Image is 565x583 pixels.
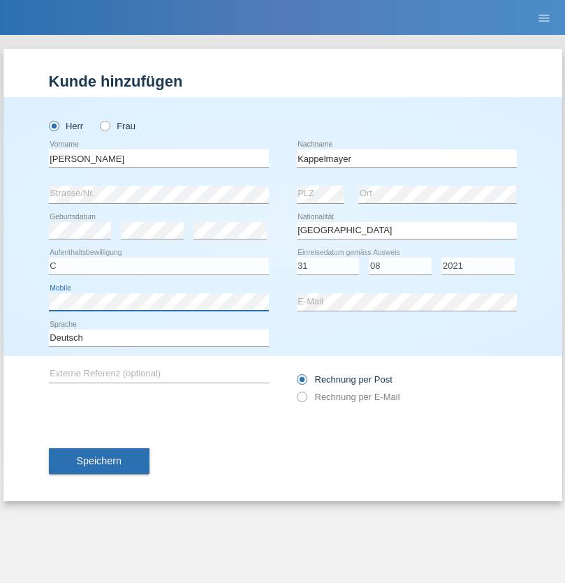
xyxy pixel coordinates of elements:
i: menu [537,11,551,25]
input: Herr [49,121,58,130]
label: Frau [100,121,135,131]
span: Speichern [77,455,122,466]
input: Rechnung per E-Mail [297,392,306,409]
label: Rechnung per Post [297,374,392,385]
label: Rechnung per E-Mail [297,392,400,402]
input: Frau [100,121,109,130]
h1: Kunde hinzufügen [49,73,517,90]
a: menu [530,13,558,22]
label: Herr [49,121,84,131]
input: Rechnung per Post [297,374,306,392]
button: Speichern [49,448,149,475]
